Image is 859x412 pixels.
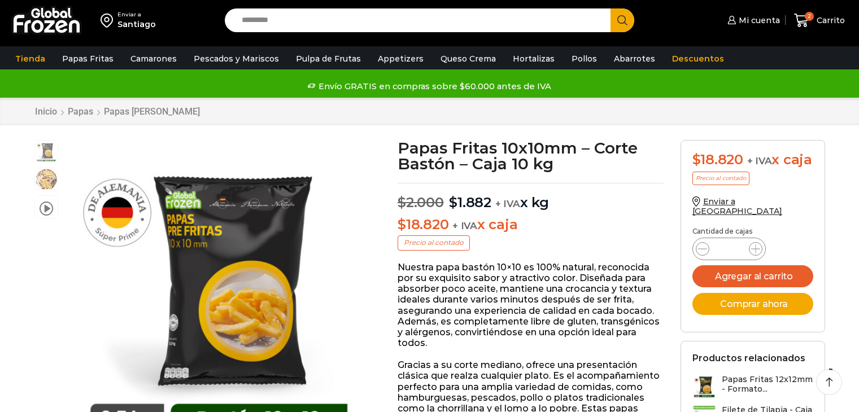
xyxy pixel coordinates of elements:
[692,265,813,287] button: Agregar al carrito
[398,216,448,233] bdi: 18.820
[566,48,603,69] a: Pollos
[805,12,814,21] span: 2
[692,196,783,216] a: Enviar a [GEOGRAPHIC_DATA]
[692,293,813,315] button: Comprar ahora
[398,217,664,233] p: x caja
[449,194,457,211] span: $
[10,48,51,69] a: Tienda
[736,15,780,26] span: Mi cuenta
[101,11,117,30] img: address-field-icon.svg
[692,151,701,168] span: $
[435,48,502,69] a: Queso Crema
[611,8,634,32] button: Search button
[56,48,119,69] a: Papas Fritas
[67,106,94,117] a: Papas
[398,216,406,233] span: $
[666,48,730,69] a: Descuentos
[608,48,661,69] a: Abarrotes
[722,375,813,394] h3: Papas Fritas 12x12mm - Formato...
[452,220,477,231] span: + IVA
[398,262,664,349] p: Nuestra papa bastón 10×10 es 100% natural, reconocida por su exquisito sabor y atractivo color. D...
[188,48,285,69] a: Pescados y Mariscos
[117,11,156,19] div: Enviar a
[372,48,429,69] a: Appetizers
[718,241,740,257] input: Product quantity
[103,106,200,117] a: Papas [PERSON_NAME]
[692,152,813,168] div: x caja
[747,155,772,166] span: + IVA
[692,151,743,168] bdi: 18.820
[398,235,470,250] p: Precio al contado
[449,194,491,211] bdi: 1.882
[398,194,444,211] bdi: 2.000
[692,353,805,363] h2: Productos relacionados
[125,48,182,69] a: Camarones
[725,9,780,32] a: Mi cuenta
[692,375,813,399] a: Papas Fritas 12x12mm - Formato...
[398,194,406,211] span: $
[814,15,845,26] span: Carrito
[507,48,560,69] a: Hortalizas
[34,106,200,117] nav: Breadcrumb
[290,48,367,69] a: Pulpa de Frutas
[35,141,58,163] span: 10×10
[117,19,156,30] div: Santiago
[791,7,848,34] a: 2 Carrito
[495,198,520,209] span: + IVA
[398,140,664,172] h1: Papas Fritas 10x10mm – Corte Bastón – Caja 10 kg
[398,183,664,211] p: x kg
[35,168,58,191] span: 10×10
[692,172,749,185] p: Precio al contado
[692,227,813,235] p: Cantidad de cajas
[34,106,58,117] a: Inicio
